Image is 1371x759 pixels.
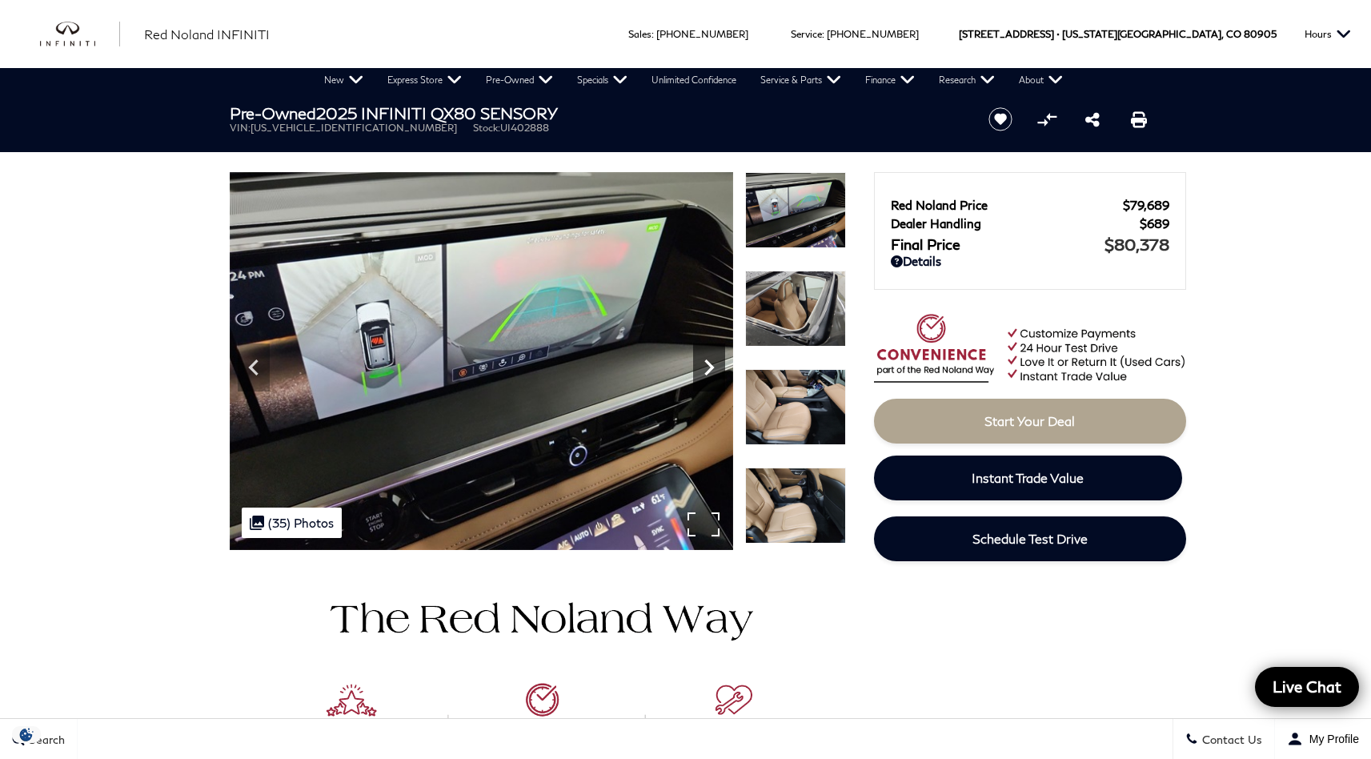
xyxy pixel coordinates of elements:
[891,216,1140,231] span: Dealer Handling
[891,198,1169,212] a: Red Noland Price $79,689
[745,468,846,544] img: Used 2025 Mineral INFINITI SENSORY image 29
[891,235,1169,254] a: Final Price $80,378
[8,726,45,743] section: Click to Open Cookie Consent Modal
[972,470,1084,485] span: Instant Trade Value
[1104,235,1169,254] span: $80,378
[891,235,1104,253] span: Final Price
[1131,110,1147,129] a: Print this Pre-Owned 2025 INFINITI QX80 SENSORY
[891,254,1169,268] a: Details
[745,172,846,248] img: Used 2025 Mineral INFINITI SENSORY image 26
[927,68,1007,92] a: Research
[242,508,342,538] div: (35) Photos
[375,68,474,92] a: Express Store
[1085,110,1100,129] a: Share this Pre-Owned 2025 INFINITI QX80 SENSORY
[874,516,1186,561] a: Schedule Test Drive
[1123,198,1169,212] span: $79,689
[628,28,651,40] span: Sales
[1275,719,1371,759] button: Open user profile menu
[984,413,1075,428] span: Start Your Deal
[651,28,654,40] span: :
[1265,677,1349,697] span: Live Chat
[1303,733,1359,745] span: My Profile
[230,172,733,550] img: Used 2025 Mineral INFINITI SENSORY image 26
[791,28,822,40] span: Service
[312,68,1075,92] nav: Main Navigation
[972,531,1088,546] span: Schedule Test Drive
[1140,216,1169,231] span: $689
[474,68,565,92] a: Pre-Owned
[891,216,1169,231] a: Dealer Handling $689
[891,198,1123,212] span: Red Noland Price
[693,343,725,392] div: Next
[40,22,120,47] a: infiniti
[230,122,251,134] span: VIN:
[983,106,1018,132] button: Save vehicle
[874,456,1182,500] a: Instant Trade Value
[822,28,824,40] span: :
[25,733,65,746] span: Search
[959,28,1277,40] a: [STREET_ADDRESS] • [US_STATE][GEOGRAPHIC_DATA], CO 80905
[745,271,846,347] img: Used 2025 Mineral INFINITI SENSORY image 27
[745,369,846,445] img: Used 2025 Mineral INFINITI SENSORY image 28
[748,68,853,92] a: Service & Parts
[874,399,1186,444] a: Start Your Deal
[230,104,962,122] h1: 2025 INFINITI QX80 SENSORY
[144,26,270,42] span: Red Noland INFINITI
[144,25,270,44] a: Red Noland INFINITI
[1035,107,1059,131] button: Compare Vehicle
[639,68,748,92] a: Unlimited Confidence
[40,22,120,47] img: INFINITI
[238,343,270,392] div: Previous
[656,28,748,40] a: [PHONE_NUMBER]
[853,68,927,92] a: Finance
[1007,68,1075,92] a: About
[251,122,457,134] span: [US_VEHICLE_IDENTIFICATION_NUMBER]
[1198,733,1262,746] span: Contact Us
[565,68,639,92] a: Specials
[500,122,549,134] span: UI402888
[827,28,919,40] a: [PHONE_NUMBER]
[1255,667,1359,707] a: Live Chat
[8,726,45,743] img: Opt-Out Icon
[230,103,316,122] strong: Pre-Owned
[473,122,500,134] span: Stock:
[312,68,375,92] a: New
